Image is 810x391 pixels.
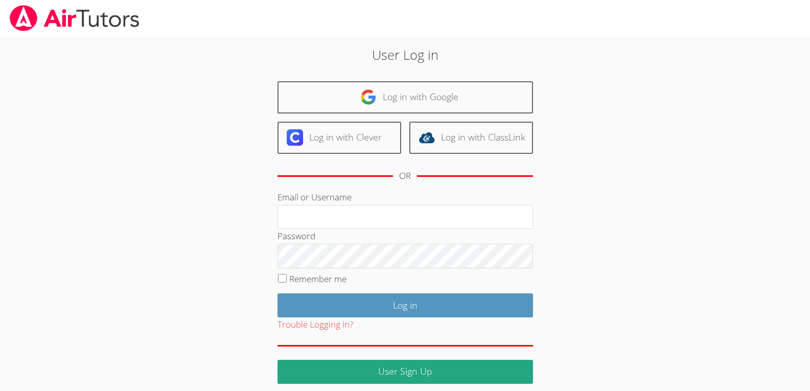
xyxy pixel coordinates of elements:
[419,129,435,146] img: classlink-logo-d6bb404cc1216ec64c9a2012d9dc4662098be43eaf13dc465df04b49fa7ab582.svg
[277,360,533,384] a: User Sign Up
[187,45,624,64] h2: User Log in
[277,317,353,332] button: Trouble Logging In?
[287,129,303,146] img: clever-logo-6eab21bc6e7a338710f1a6ff85c0baf02591cd810cc4098c63d3a4b26e2feb20.svg
[9,5,141,31] img: airtutors_banner-c4298cdbf04f3fff15de1276eac7730deb9818008684d7c2e4769d2f7ddbe033.png
[399,169,411,183] div: OR
[277,230,315,242] label: Password
[277,81,533,113] a: Log in with Google
[360,89,377,105] img: google-logo-50288ca7cdecda66e5e0955fdab243c47b7ad437acaf1139b6f446037453330a.svg
[289,273,346,285] label: Remember me
[409,122,533,154] a: Log in with ClassLink
[277,293,533,317] input: Log in
[277,191,352,203] label: Email or Username
[277,122,401,154] a: Log in with Clever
